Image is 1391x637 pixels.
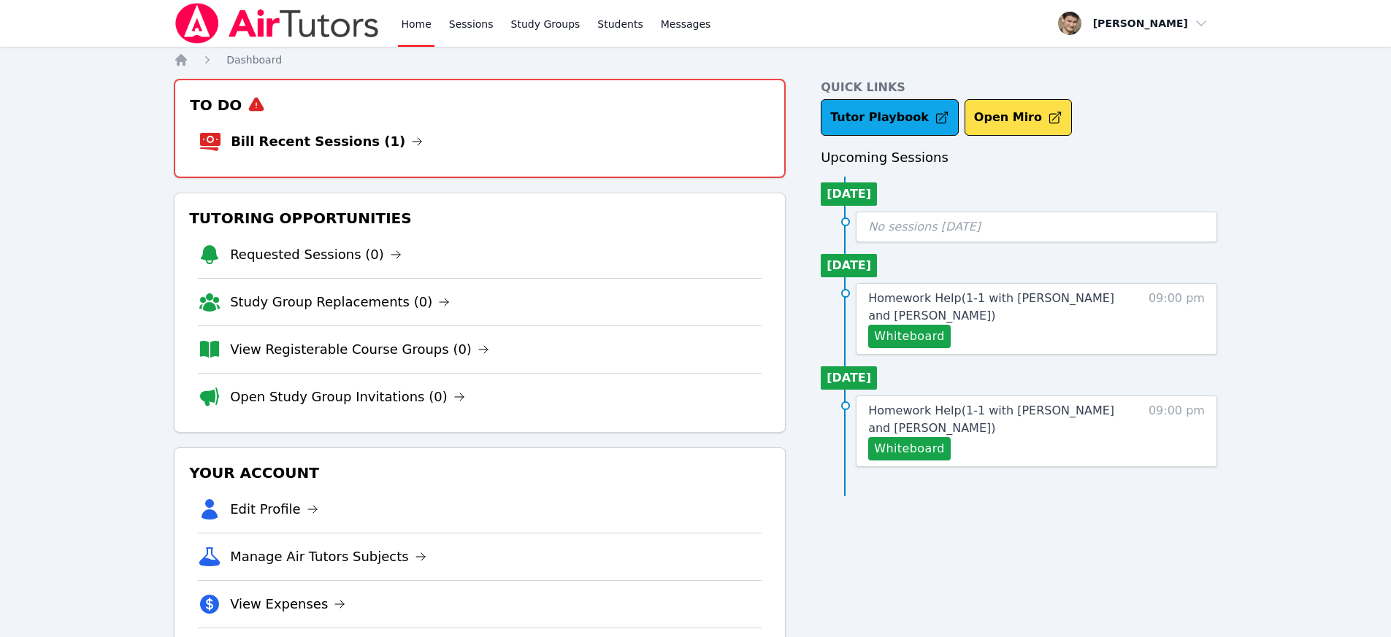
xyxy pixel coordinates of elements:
a: Bill Recent Sessions (1) [231,131,423,152]
a: Study Group Replacements (0) [230,292,450,312]
nav: Breadcrumb [174,53,1217,67]
a: Requested Sessions (0) [230,244,402,265]
h3: To Do [187,92,773,118]
a: Homework Help(1-1 with [PERSON_NAME] and [PERSON_NAME]) [868,290,1121,325]
img: Air Tutors [174,3,380,44]
li: [DATE] [821,254,877,277]
span: No sessions [DATE] [868,220,981,233]
a: Manage Air Tutors Subjects [230,547,426,567]
span: 09:00 pm [1149,290,1205,348]
a: View Expenses [230,594,345,614]
a: Edit Profile [230,499,318,520]
span: Homework Help ( 1-1 with [PERSON_NAME] and [PERSON_NAME] ) [868,291,1114,323]
h3: Your Account [186,460,773,486]
span: Homework Help ( 1-1 with [PERSON_NAME] and [PERSON_NAME] ) [868,404,1114,435]
button: Open Miro [965,99,1072,136]
h3: Upcoming Sessions [821,147,1217,168]
a: Dashboard [226,53,282,67]
h4: Quick Links [821,79,1217,96]
span: Dashboard [226,54,282,66]
button: Whiteboard [868,325,951,348]
li: [DATE] [821,182,877,206]
span: 09:00 pm [1149,402,1205,460]
a: Tutor Playbook [821,99,959,136]
a: Homework Help(1-1 with [PERSON_NAME] and [PERSON_NAME]) [868,402,1121,437]
a: Open Study Group Invitations (0) [230,387,465,407]
button: Whiteboard [868,437,951,460]
li: [DATE] [821,366,877,390]
h3: Tutoring Opportunities [186,205,773,231]
span: Messages [661,17,711,31]
a: View Registerable Course Groups (0) [230,339,489,360]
